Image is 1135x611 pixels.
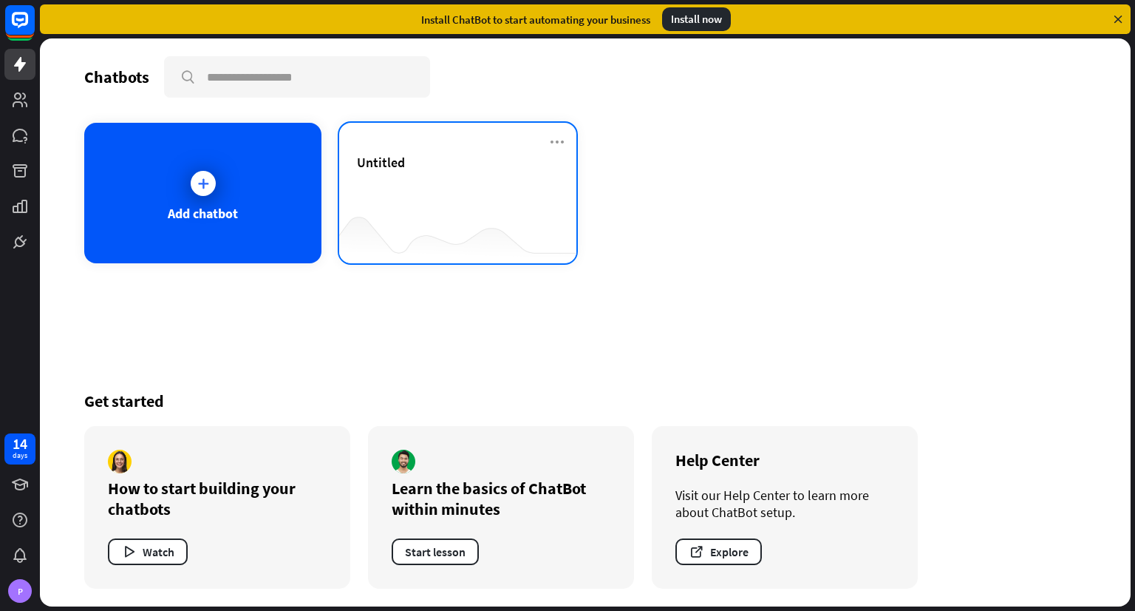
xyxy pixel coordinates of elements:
img: author [108,450,132,473]
img: author [392,450,415,473]
button: Start lesson [392,539,479,565]
div: Add chatbot [168,205,238,222]
div: Install now [662,7,731,31]
button: Watch [108,539,188,565]
div: Chatbots [84,67,149,87]
div: Learn the basics of ChatBot within minutes [392,478,610,519]
button: Open LiveChat chat widget [12,6,56,50]
div: P [8,579,32,603]
button: Explore [675,539,762,565]
span: Untitled [357,154,405,171]
div: Visit our Help Center to learn more about ChatBot setup. [675,487,894,521]
div: 14 [13,437,27,450]
div: days [13,450,27,461]
a: 14 days [4,433,35,465]
div: Help Center [675,450,894,470]
div: How to start building your chatbots [108,478,327,519]
div: Get started [84,391,1086,411]
div: Install ChatBot to start automating your business [421,13,650,27]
